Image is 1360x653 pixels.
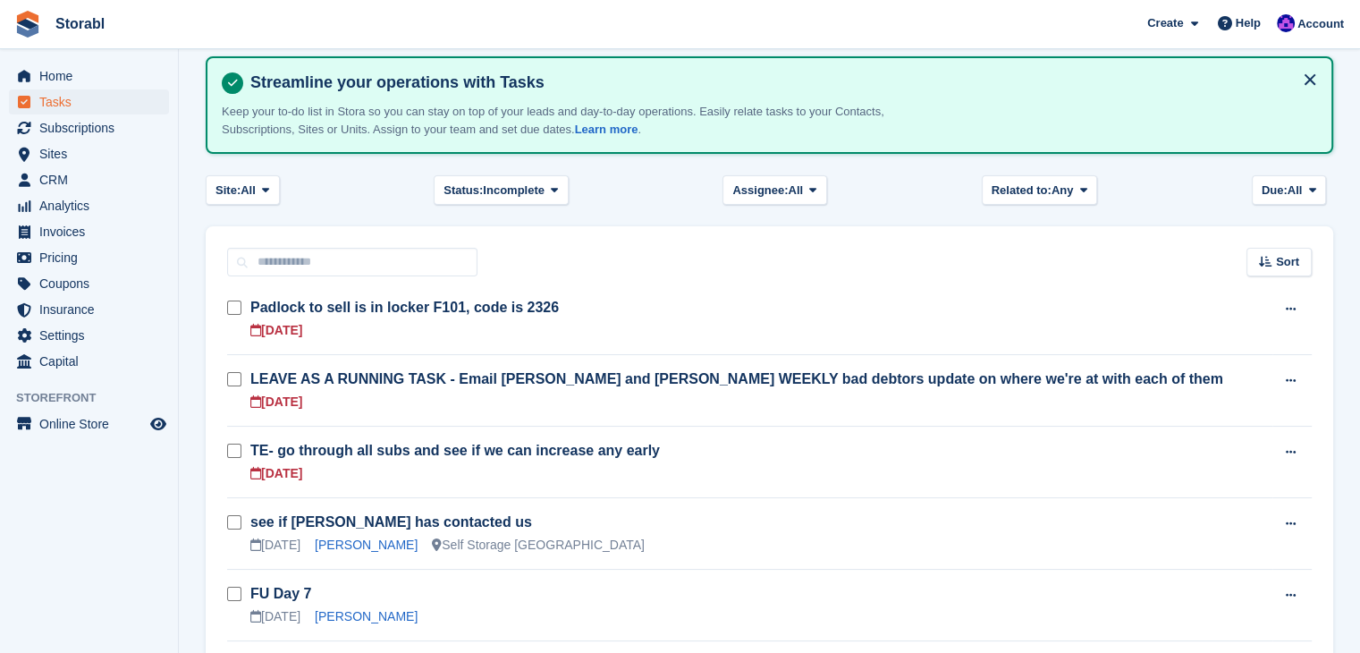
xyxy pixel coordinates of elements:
[250,536,300,555] div: [DATE]
[9,141,169,166] a: menu
[982,175,1097,205] button: Related to: Any
[9,89,169,114] a: menu
[9,193,169,218] a: menu
[9,297,169,322] a: menu
[250,371,1223,386] a: LEAVE AS A RUNNING TASK - Email [PERSON_NAME] and [PERSON_NAME] WEEKLY bad debtors update on wher...
[9,245,169,270] a: menu
[39,245,147,270] span: Pricing
[250,586,311,601] a: FU Day 7
[789,182,804,199] span: All
[1252,175,1326,205] button: Due: All
[14,11,41,38] img: stora-icon-8386f47178a22dfd0bd8f6a31ec36ba5ce8667c1dd55bd0f319d3a0aa187defe.svg
[16,389,178,407] span: Storefront
[443,182,483,199] span: Status:
[39,193,147,218] span: Analytics
[243,72,1317,93] h4: Streamline your operations with Tasks
[9,64,169,89] a: menu
[9,349,169,374] a: menu
[483,182,545,199] span: Incomplete
[48,9,112,38] a: Storabl
[222,103,892,138] p: Keep your to-do list in Stora so you can stay on top of your leads and day-to-day operations. Eas...
[315,538,418,552] a: [PERSON_NAME]
[39,64,147,89] span: Home
[9,323,169,348] a: menu
[250,607,300,626] div: [DATE]
[250,300,559,315] a: Padlock to sell is in locker F101, code is 2326
[9,219,169,244] a: menu
[250,393,302,411] div: [DATE]
[39,219,147,244] span: Invoices
[992,182,1052,199] span: Related to:
[1288,182,1303,199] span: All
[434,175,568,205] button: Status: Incomplete
[315,609,418,623] a: [PERSON_NAME]
[39,323,147,348] span: Settings
[39,167,147,192] span: CRM
[1276,253,1299,271] span: Sort
[1297,15,1344,33] span: Account
[575,123,638,136] a: Learn more
[148,413,169,435] a: Preview store
[1236,14,1261,32] span: Help
[432,536,645,555] div: Self Storage [GEOGRAPHIC_DATA]
[250,443,660,458] a: TE- go through all subs and see if we can increase any early
[9,271,169,296] a: menu
[9,167,169,192] a: menu
[250,514,532,530] a: see if [PERSON_NAME] has contacted us
[1262,182,1288,199] span: Due:
[1147,14,1183,32] span: Create
[241,182,256,199] span: All
[39,271,147,296] span: Coupons
[39,411,147,437] span: Online Store
[9,115,169,140] a: menu
[206,175,280,205] button: Site: All
[39,297,147,322] span: Insurance
[250,321,302,340] div: [DATE]
[250,464,302,483] div: [DATE]
[39,141,147,166] span: Sites
[39,89,147,114] span: Tasks
[1277,14,1295,32] img: Bailey Hunt
[39,115,147,140] span: Subscriptions
[215,182,241,199] span: Site:
[39,349,147,374] span: Capital
[722,175,827,205] button: Assignee: All
[732,182,788,199] span: Assignee:
[9,411,169,437] a: menu
[1052,182,1074,199] span: Any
